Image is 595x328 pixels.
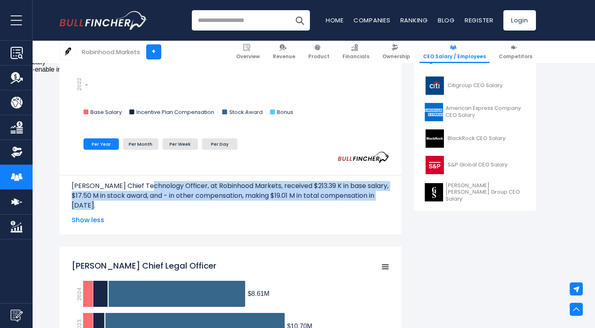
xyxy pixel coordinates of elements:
[425,77,445,95] img: C logo
[75,287,83,301] text: 2024
[72,181,389,210] p: [PERSON_NAME] Chief Technology Officer, at Robinhood Markets, received $213.39 K in base salary, ...
[420,127,530,150] a: BlackRock CEO Salary
[233,41,263,63] a: Overview
[448,135,505,142] span: BlackRock CEO Salary
[269,41,299,63] a: Revenue
[343,53,369,60] span: Financials
[420,101,530,123] a: American Express Company CEO Salary
[123,138,158,150] li: Per Month
[59,11,147,30] img: Bullfincher logo
[420,180,530,205] a: [PERSON_NAME] [PERSON_NAME] Group CEO Salary
[136,108,214,116] text: Incentive Plan Compensation
[400,16,428,24] a: Ranking
[446,182,525,203] span: [PERSON_NAME] [PERSON_NAME] Group CEO Salary
[425,129,445,148] img: BLK logo
[146,44,161,59] a: +
[90,108,122,116] text: Base Salary
[353,16,391,24] a: Companies
[425,156,445,174] img: SPGI logo
[423,53,486,60] span: CEO Salary / Employees
[273,53,295,60] span: Revenue
[448,82,503,89] span: Citigroup CEO Salary
[305,41,333,63] a: Product
[236,53,260,60] span: Overview
[465,16,494,24] a: Register
[308,53,329,60] span: Product
[229,108,262,116] text: Stock Award
[425,183,443,201] img: GS logo
[75,78,83,91] text: 2022
[379,41,414,63] a: Ownership
[503,10,536,31] a: Login
[448,162,507,168] span: S&P Global CEO Salary
[419,41,490,63] a: CEO Salary / Employees
[59,11,147,30] a: Go to homepage
[420,74,530,97] a: Citigroup CEO Salary
[339,41,373,63] a: Financials
[326,16,344,24] a: Home
[420,154,530,176] a: S&P Global CEO Salary
[60,44,75,59] img: HOOD logo
[72,260,216,271] tspan: [PERSON_NAME] Chief Legal Officer
[11,146,23,158] img: Ownership
[446,105,525,119] span: American Express Company CEO Salary
[499,53,532,60] span: Competitors
[82,47,140,57] div: Robinhood Markets
[495,41,536,63] a: Competitors
[248,290,269,297] tspan: $8.61M
[85,81,87,88] text: -
[83,138,119,150] li: Per Year
[438,16,455,24] a: Blog
[162,138,198,150] li: Per Week
[290,10,310,31] button: Search
[72,215,389,225] span: Show less
[202,138,237,150] li: Per Day
[425,103,443,121] img: AXP logo
[382,53,410,60] span: Ownership
[277,108,293,116] text: Bonus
